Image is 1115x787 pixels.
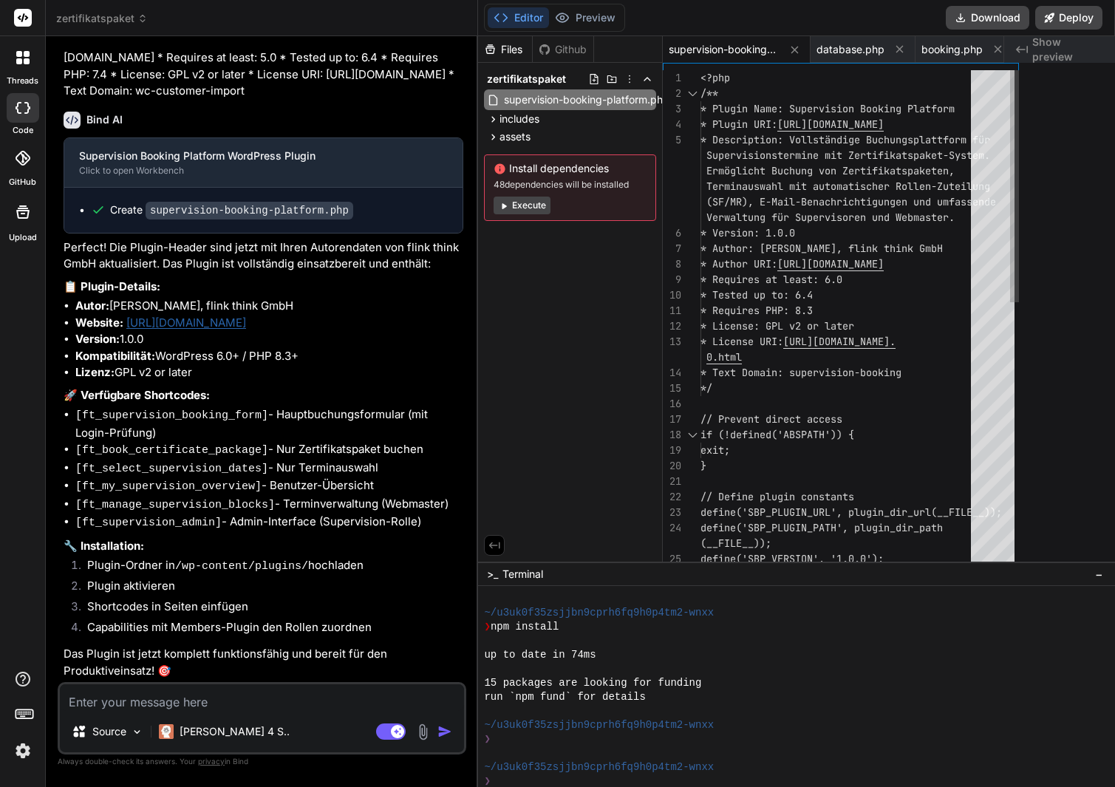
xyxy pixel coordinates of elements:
a: [URL][DOMAIN_NAME] [126,316,246,330]
div: 10 [663,287,681,303]
div: 15 [663,381,681,396]
span: <?php [700,71,730,84]
label: code [13,124,33,137]
p: Always double-check its answers. Your in Bind [58,754,466,769]
label: threads [7,75,38,87]
li: GPL v2 or later [75,364,463,381]
code: [ft_manage_supervision_blocks] [75,499,275,511]
span: ~/u3uk0f35zsjjbn9cprh6fq9h0p4tm2-wnxx [484,606,714,620]
img: icon [437,724,452,739]
div: Files [478,42,532,57]
strong: 🚀 Verfügbare Shortcodes: [64,388,210,402]
div: 16 [663,396,681,412]
span: 0.html [706,350,742,364]
div: 9 [663,272,681,287]
code: [ft_book_certificate_package] [75,444,268,457]
img: Claude 4 Sonnet [159,724,174,739]
button: Execute [494,197,550,214]
li: 1.0.0 [75,331,463,348]
div: Click to open Workbench [79,165,424,177]
div: 1 [663,70,681,86]
div: Supervision Booking Platform WordPress Plugin [79,149,424,163]
div: 8 [663,256,681,272]
span: 15 packages are looking for funding [484,676,701,690]
button: Preview [549,7,621,28]
label: GitHub [9,176,36,188]
span: * Version: 1.0.0 [700,226,795,239]
span: * Requires PHP: 8.3 [700,304,813,317]
li: Shortcodes in Seiten einfügen [75,599,463,619]
li: - Nur Zertifikatspaket buchen [75,441,463,460]
code: supervision-booking-platform.php [146,202,353,219]
span: * Author URI: [700,257,777,270]
span: includes [499,112,539,126]
span: ~/u3uk0f35zsjjbn9cprh6fq9h0p4tm2-wnxx [484,718,714,732]
strong: Version: [75,332,120,346]
div: 2 [663,86,681,101]
span: supervision-booking-platform.php [502,91,671,109]
div: 18 [663,427,681,443]
span: * Plugin Name: Supervision Booking Platform [700,102,955,115]
span: [URL][DOMAIN_NAME] [777,257,884,270]
span: * Description: Vollständige Buchungsplattform für [700,133,990,146]
li: [PERSON_NAME], flink think GmbH [75,298,463,315]
strong: Kompatibilität: [75,349,155,363]
div: 22 [663,489,681,505]
img: Pick Models [131,726,143,738]
span: privacy [198,757,225,766]
strong: 🔧 Installation: [64,539,144,553]
span: zertifikatspaket [56,11,148,26]
span: exit; [700,443,730,457]
div: 6 [663,225,681,241]
span: Terminauswahl mit automatischer Rollen-Zuteilung [706,180,990,193]
span: [URL][DOMAIN_NAME]. [783,335,896,348]
span: up to date in 74ms [484,648,596,662]
li: WordPress 6.0+ / PHP 8.3+ [75,348,463,365]
span: [URL][DOMAIN_NAME] [777,117,884,131]
div: Github [533,42,593,57]
span: assets [499,129,531,144]
span: − [1095,567,1103,582]
span: ~/u3uk0f35zsjjbn9cprh6fq9h0p4tm2-wnxx [484,760,714,774]
span: (__FILE__)); [700,536,771,550]
div: 17 [663,412,681,427]
div: 4 [663,117,681,132]
div: 19 [663,443,681,458]
span: (SF/MR), E-Mail-Benachrichtigungen und umfassende [706,195,996,208]
div: Click to collapse the range. [683,427,702,443]
div: 20 [663,458,681,474]
li: - Admin-Interface (Supervision-Rolle) [75,514,463,532]
div: 7 [663,241,681,256]
span: supervision-booking-platform.php [669,42,780,57]
span: * Tested up to: 6.4 [700,288,813,301]
div: 5 [663,132,681,148]
p: Das Plugin ist jetzt komplett funktionsfähig und bereit für den Produktiveinsatz! 🎯 [64,646,463,679]
code: [ft_my_supervision_overview] [75,480,262,493]
span: ❯ [484,732,490,746]
span: * Plugin URI: [700,117,777,131]
li: - Terminverwaltung (Webmaster) [75,496,463,514]
li: Capabilities mit Members-Plugin den Rollen zuordnen [75,619,463,640]
span: 48 dependencies will be installed [494,179,647,191]
div: 25 [663,551,681,567]
span: * Author: [PERSON_NAME], flink think GmbH [700,242,943,255]
div: Click to collapse the range. [683,86,702,101]
li: - Nur Terminauswahl [75,460,463,478]
p: [PERSON_NAME] 4 S.. [180,724,290,739]
div: 14 [663,365,681,381]
p: Source [92,724,126,739]
button: Editor [488,7,549,28]
button: Supervision Booking Platform WordPress PluginClick to open Workbench [64,138,439,187]
span: database.php [816,42,884,57]
button: Deploy [1035,6,1102,30]
strong: Lizenz: [75,365,115,379]
span: Ermöglicht Buchung von Zertifikatspaketen, [706,164,955,177]
span: * License URI: [700,335,783,348]
span: >_ [487,567,498,582]
span: // Prevent direct access [700,412,842,426]
strong: Website: [75,316,123,330]
h6: Bind AI [86,112,123,127]
p: Perfect! Die Plugin-Header sind jetzt mit Ihren Autorendaten von flink think GmbH aktualisiert. D... [64,239,463,273]
div: 12 [663,318,681,334]
li: - Hauptbuchungsformular (mit Login-Prüfung) [75,406,463,441]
